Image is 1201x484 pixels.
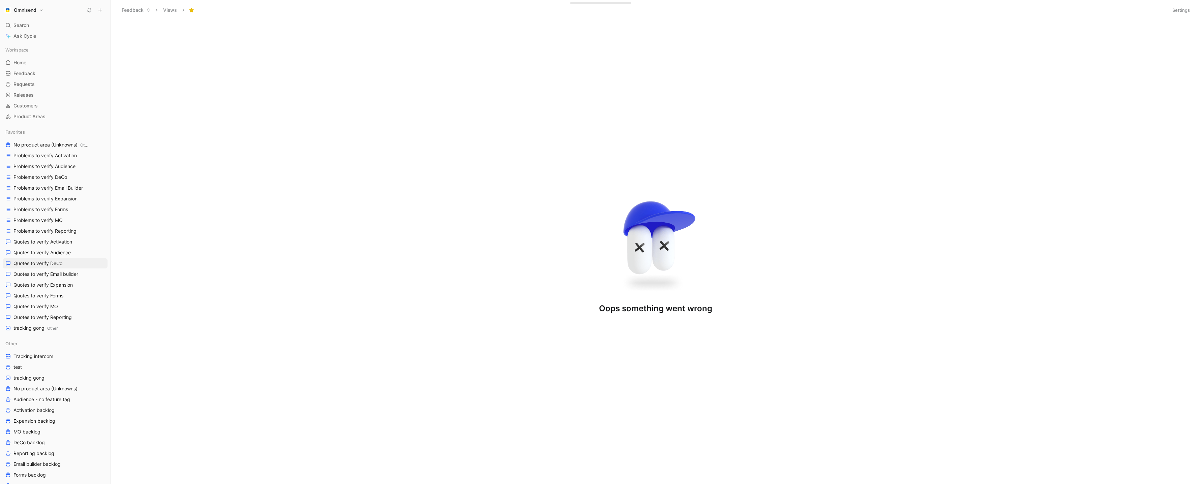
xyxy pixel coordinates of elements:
span: Problems to verify Expansion [13,195,78,202]
a: Quotes to verify DeCo [3,258,108,268]
span: Expansion backlog [13,418,55,424]
a: No product area (Unknowns) [3,384,108,394]
span: Other [47,326,58,331]
button: Views [160,5,180,15]
a: Problems to verify Expansion [3,194,108,204]
span: Requests [13,81,35,88]
span: tracking gong [13,375,44,381]
span: No product area (Unknowns) [13,141,90,149]
img: Error [609,190,703,298]
div: Favorites [3,127,108,137]
a: Problems to verify Reporting [3,226,108,236]
span: Reporting backlog [13,450,54,457]
span: Problems to verify MO [13,217,63,224]
span: Other [80,142,91,148]
a: Problems to verify Audience [3,161,108,171]
span: Feedback [13,70,35,77]
span: Quotes to verify Email builder [13,271,78,278]
span: No product area (Unknowns) [13,385,78,392]
span: Problems to verify Reporting [13,228,77,234]
a: Quotes to verify Audience [3,248,108,258]
span: Audience - no feature tag [13,396,70,403]
h1: Omnisend [14,7,36,13]
a: Ask Cycle [3,31,108,41]
a: Problems to verify DeCo [3,172,108,182]
a: Reporting backlog [3,448,108,458]
button: Feedback [119,5,153,15]
span: Quotes to verify DeCo [13,260,62,267]
a: Tracking intercom [3,351,108,361]
span: Releases [13,92,34,98]
span: Quotes to verify Activation [13,238,72,245]
a: Quotes to verify MO [3,301,108,312]
span: Quotes to verify Audience [13,249,71,256]
span: Problems to verify DeCo [13,174,67,181]
a: DeCo backlog [3,438,108,448]
div: Search [3,20,108,30]
a: Quotes to verify Activation [3,237,108,247]
a: tracking gong [3,373,108,383]
button: OmnisendOmnisend [3,5,45,15]
a: Quotes to verify Reporting [3,312,108,322]
a: Problems to verify MO [3,215,108,225]
a: MO backlog [3,427,108,437]
a: Problems to verify Activation [3,151,108,161]
span: Problems to verify Audience [13,163,76,170]
span: Email builder backlog [13,461,61,467]
span: Activation backlog [13,407,55,414]
a: Quotes to verify Email builder [3,269,108,279]
span: Forms backlog [13,472,46,478]
a: Customers [3,101,108,111]
span: Customers [13,102,38,109]
span: Quotes to verify MO [13,303,58,310]
span: Tracking intercom [13,353,53,360]
a: test [3,362,108,372]
a: Audience - no feature tag [3,394,108,405]
button: Settings [1169,5,1193,15]
a: tracking gongOther [3,323,108,333]
div: Oops something went wron [599,303,713,314]
span: Problems to verify Forms [13,206,68,213]
span: Home [13,59,26,66]
a: No product area (Unknowns)Other [3,140,108,150]
span: Problems to verify Email Builder [13,185,83,191]
a: Quotes to verify Forms [3,291,108,301]
span: Favorites [5,129,25,135]
span: Ask Cycle [13,32,36,40]
a: Email builder backlog [3,459,108,469]
span: DeCo backlog [13,439,45,446]
a: Activation backlog [3,405,108,415]
a: Quotes to verify Expansion [3,280,108,290]
a: Problems to verify Forms [3,204,108,215]
span: tracking gong [13,325,58,332]
a: Requests [3,79,108,89]
span: Quotes to verify Reporting [13,314,72,321]
a: Forms backlog [3,470,108,480]
a: Product Areas [3,111,108,122]
span: Other [5,340,18,347]
div: Other [3,338,108,349]
span: Workspace [5,46,29,53]
span: Quotes to verify Forms [13,292,63,299]
span: Quotes to verify Expansion [13,282,73,288]
a: Releases [3,90,108,100]
span: Product Areas [13,113,46,120]
a: Feedback [3,68,108,78]
a: Problems to verify Email Builder [3,183,108,193]
span: test [13,364,22,370]
img: Omnisend [4,7,11,13]
a: Home [3,58,108,68]
span: MO backlog [13,428,40,435]
span: g [708,303,713,313]
span: Search [13,21,29,29]
div: Workspace [3,45,108,55]
a: Expansion backlog [3,416,108,426]
span: Problems to verify Activation [13,152,77,159]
